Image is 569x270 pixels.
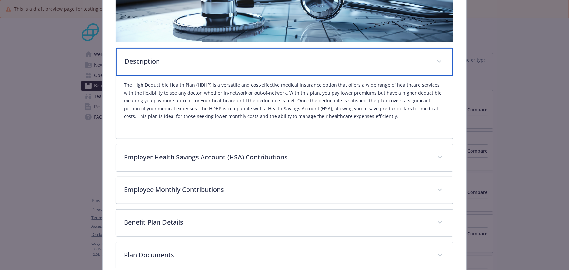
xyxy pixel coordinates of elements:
[116,177,453,204] div: Employee Monthly Contributions
[116,76,453,139] div: Description
[125,56,429,66] p: Description
[124,217,429,227] p: Benefit Plan Details
[116,242,453,269] div: Plan Documents
[124,185,429,195] p: Employee Monthly Contributions
[116,144,453,171] div: Employer Health Savings Account (HSA) Contributions
[124,81,445,120] p: The High Deductible Health Plan (HDHP) is a versatile and cost-effective medical insurance option...
[116,48,453,76] div: Description
[116,210,453,236] div: Benefit Plan Details
[124,152,429,162] p: Employer Health Savings Account (HSA) Contributions
[124,250,429,260] p: Plan Documents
